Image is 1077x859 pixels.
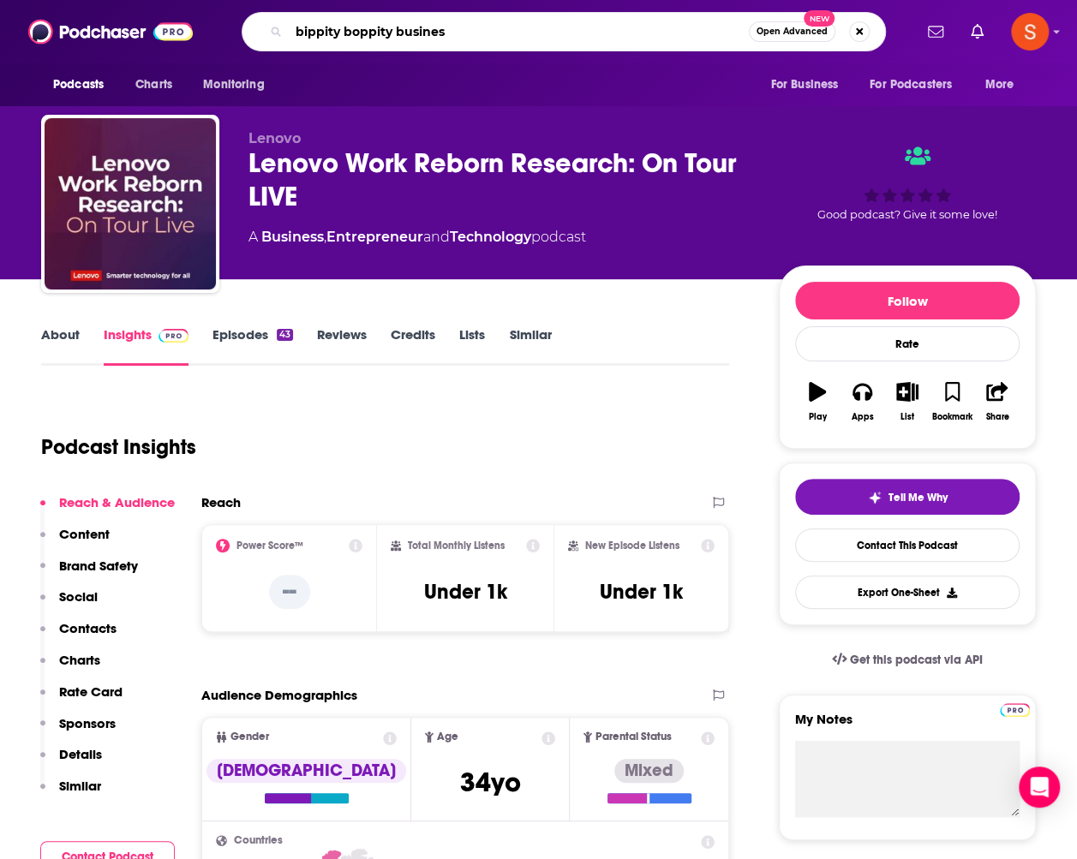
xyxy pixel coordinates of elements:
[423,229,450,245] span: and
[324,229,326,245] span: ,
[779,130,1036,236] div: Good podcast? Give it some love!
[770,73,838,97] span: For Business
[930,371,974,432] button: Bookmark
[795,479,1020,515] button: tell me why sparkleTell Me Why
[595,731,672,743] span: Parental Status
[921,17,950,46] a: Show notifications dropdown
[817,208,997,221] span: Good podcast? Give it some love!
[460,766,521,799] span: 34 yo
[932,412,972,422] div: Bookmark
[889,491,948,504] span: Tell Me Why
[585,540,679,552] h2: New Episode Listens
[40,494,175,526] button: Reach & Audience
[206,759,406,783] div: [DEMOGRAPHIC_DATA]
[212,326,293,366] a: Episodes43
[795,371,840,432] button: Play
[59,746,102,762] p: Details
[1019,767,1060,808] div: Open Intercom Messenger
[391,326,435,366] a: Credits
[795,576,1020,609] button: Export One-Sheet
[973,69,1036,101] button: open menu
[985,73,1014,97] span: More
[248,130,301,146] span: Lenovo
[600,579,683,605] h3: Under 1k
[201,494,241,510] h2: Reach
[758,69,859,101] button: open menu
[203,73,264,97] span: Monitoring
[230,731,269,743] span: Gender
[40,526,110,558] button: Content
[985,412,1008,422] div: Share
[975,371,1020,432] button: Share
[59,652,100,668] p: Charts
[40,778,101,809] button: Similar
[41,434,196,460] h1: Podcast Insights
[261,229,324,245] a: Business
[135,73,172,97] span: Charts
[40,620,117,652] button: Contacts
[900,412,914,422] div: List
[509,326,551,366] a: Similar
[59,588,98,605] p: Social
[269,575,310,609] p: --
[408,540,505,552] h2: Total Monthly Listens
[40,715,116,747] button: Sponsors
[795,528,1020,562] a: Contact This Podcast
[45,118,216,289] img: Lenovo Work Reborn Research: On Tour LIVE
[1011,13,1049,51] img: User Profile
[614,759,684,783] div: Mixed
[59,620,117,636] p: Contacts
[870,73,952,97] span: For Podcasters
[1000,701,1030,717] a: Pro website
[795,711,1020,741] label: My Notes
[1011,13,1049,51] button: Show profile menu
[59,494,175,510] p: Reach & Audience
[289,18,749,45] input: Search podcasts, credits, & more...
[59,715,116,731] p: Sponsors
[236,540,303,552] h2: Power Score™
[450,229,531,245] a: Technology
[326,229,423,245] a: Entrepreneur
[248,227,586,248] div: A podcast
[1011,13,1049,51] span: Logged in as skylar.peters
[53,73,104,97] span: Podcasts
[59,683,123,700] p: Rate Card
[40,588,98,620] button: Social
[852,412,874,422] div: Apps
[885,371,930,432] button: List
[964,17,990,46] a: Show notifications dropdown
[757,27,828,36] span: Open Advanced
[868,491,882,504] img: tell me why sparkle
[40,652,100,683] button: Charts
[191,69,286,101] button: open menu
[818,639,996,681] a: Get this podcast via API
[159,329,188,343] img: Podchaser Pro
[59,558,138,574] p: Brand Safety
[795,326,1020,361] div: Rate
[850,653,983,667] span: Get this podcast via API
[28,15,193,48] img: Podchaser - Follow, Share and Rate Podcasts
[749,21,835,42] button: Open AdvancedNew
[809,412,827,422] div: Play
[804,10,835,27] span: New
[40,558,138,589] button: Brand Safety
[124,69,182,101] a: Charts
[840,371,884,432] button: Apps
[242,12,886,51] div: Search podcasts, credits, & more...
[41,69,126,101] button: open menu
[104,326,188,366] a: InsightsPodchaser Pro
[59,778,101,794] p: Similar
[40,746,102,778] button: Details
[437,731,458,743] span: Age
[459,326,485,366] a: Lists
[1000,703,1030,717] img: Podchaser Pro
[859,69,977,101] button: open menu
[41,326,80,366] a: About
[234,835,283,846] span: Countries
[59,526,110,542] p: Content
[201,687,357,703] h2: Audience Demographics
[277,329,293,341] div: 43
[317,326,367,366] a: Reviews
